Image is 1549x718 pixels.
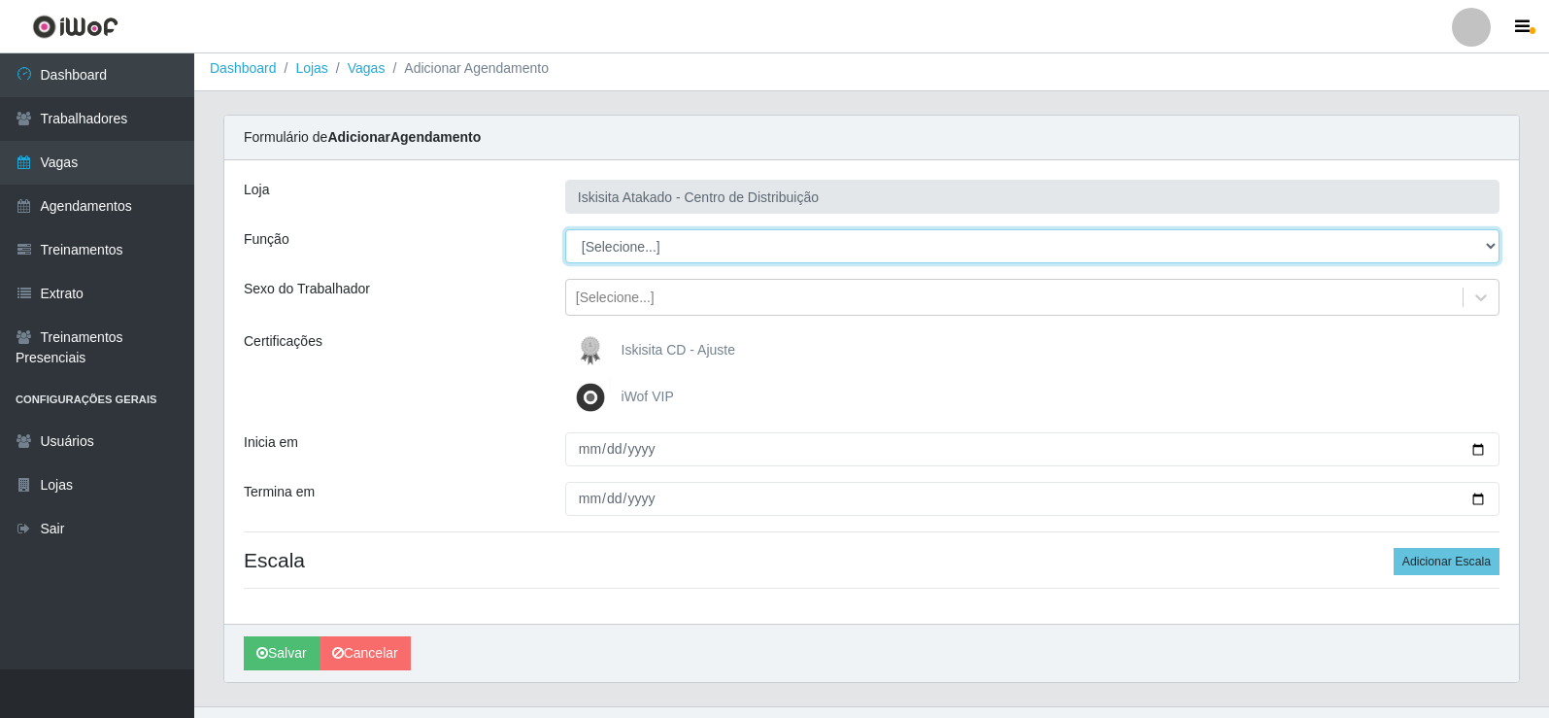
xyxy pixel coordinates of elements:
[571,378,618,417] img: iWof VIP
[348,60,386,76] a: Vagas
[244,180,269,200] label: Loja
[1394,548,1499,575] button: Adicionar Escala
[295,60,327,76] a: Lojas
[622,389,674,404] span: iWof VIP
[576,288,655,308] div: [Selecione...]
[565,432,1499,466] input: 00/00/0000
[622,342,735,358] span: Iskisita CD - Ajuste
[565,482,1499,516] input: 00/00/0000
[385,58,549,79] li: Adicionar Agendamento
[327,129,481,145] strong: Adicionar Agendamento
[244,279,370,299] label: Sexo do Trabalhador
[571,331,618,370] img: Iskisita CD - Ajuste
[210,60,277,76] a: Dashboard
[244,548,1499,572] h4: Escala
[320,636,411,670] a: Cancelar
[244,331,322,352] label: Certificações
[244,432,298,453] label: Inicia em
[244,229,289,250] label: Função
[194,47,1549,91] nav: breadcrumb
[244,482,315,502] label: Termina em
[224,116,1519,160] div: Formulário de
[32,15,118,39] img: CoreUI Logo
[244,636,320,670] button: Salvar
